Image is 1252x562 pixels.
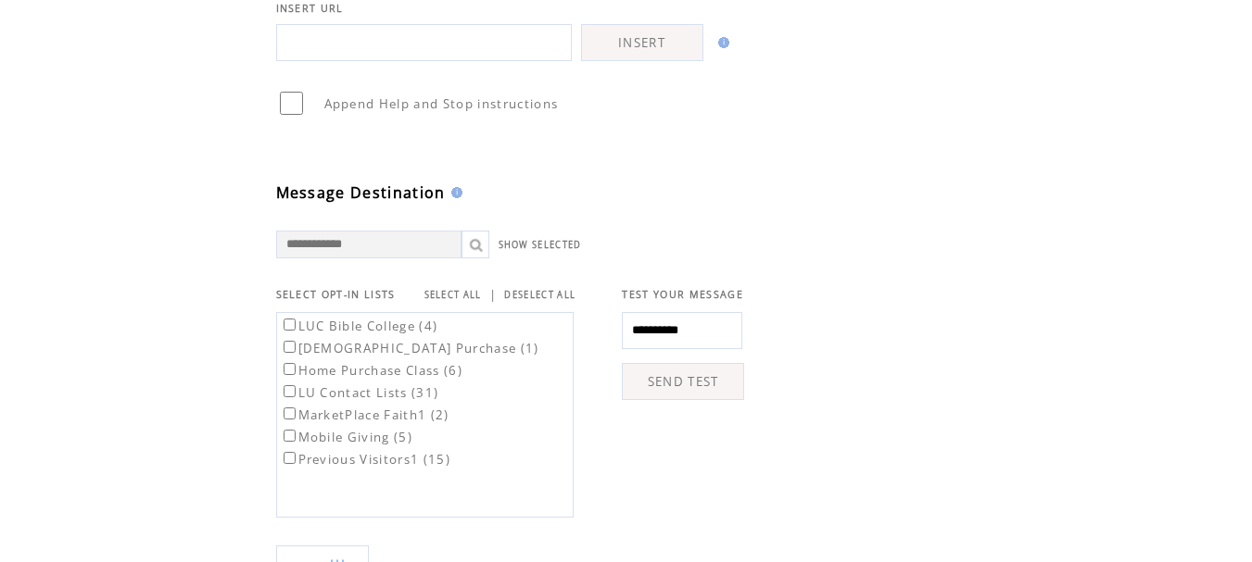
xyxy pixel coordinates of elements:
input: LUC Bible College (4) [284,318,296,331]
label: [DEMOGRAPHIC_DATA] Purchase (1) [280,340,539,356]
input: Previous Visitors1 (15) [284,452,296,464]
span: | [489,286,497,303]
input: Mobile Giving (5) [284,430,296,442]
label: LU Contact Lists (31) [280,384,439,401]
a: DESELECT ALL [504,289,575,301]
input: LU Contact Lists (31) [284,385,296,397]
span: TEST YOUR MESSAGE [622,288,743,301]
input: MarketPlace Faith1 (2) [284,407,296,419]
label: Mobile Giving (5) [280,429,413,445]
a: SHOW SELECTED [499,239,582,251]
a: SELECT ALL [424,289,482,301]
label: LUC Bible College (4) [280,318,438,334]
span: SELECT OPT-IN LISTS [276,288,396,301]
img: help.gif [713,37,729,48]
img: help.gif [446,187,462,198]
a: INSERT [581,24,703,61]
label: MarketPlace Faith1 (2) [280,406,449,423]
span: Message Destination [276,182,446,203]
input: [DEMOGRAPHIC_DATA] Purchase (1) [284,341,296,353]
a: SEND TEST [622,363,744,400]
span: INSERT URL [276,2,344,15]
span: Append Help and Stop instructions [324,95,559,112]
label: Home Purchase Class (6) [280,362,463,379]
label: Previous Visitors1 (15) [280,451,451,468]
input: Home Purchase Class (6) [284,363,296,375]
